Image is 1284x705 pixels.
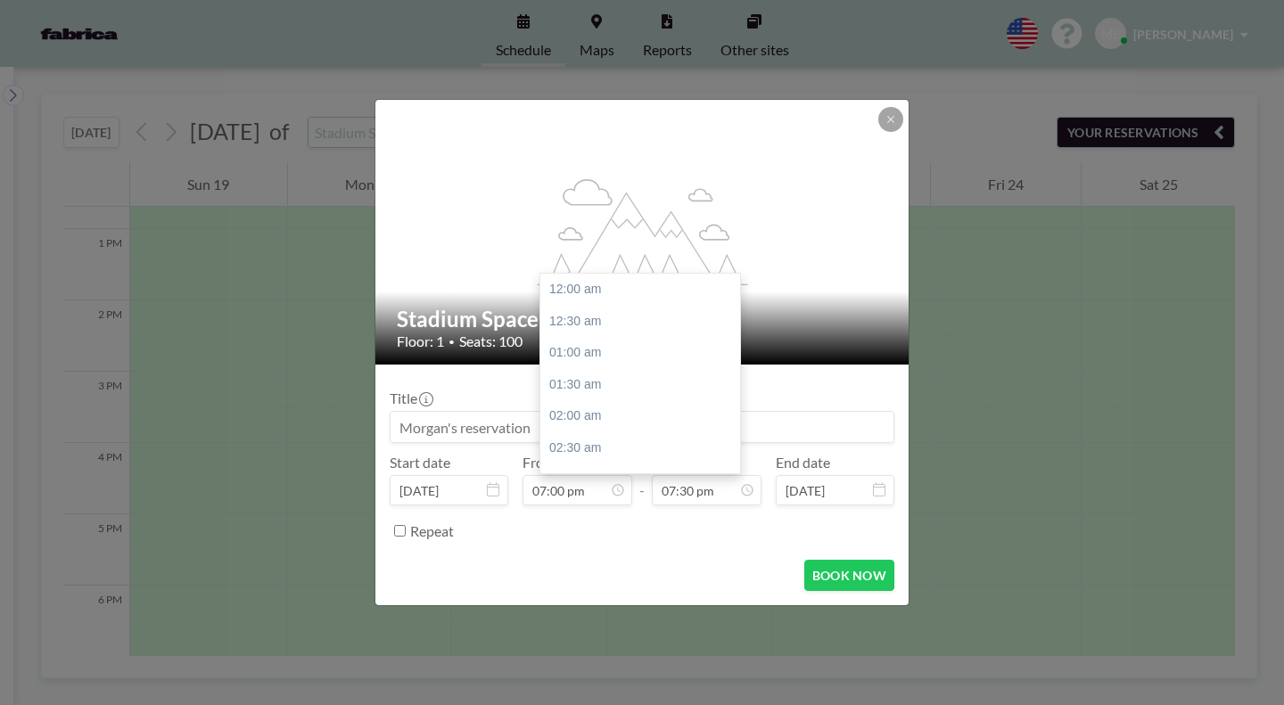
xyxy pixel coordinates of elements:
[390,389,432,407] label: Title
[459,332,523,350] span: Seats: 100
[540,337,749,369] div: 01:00 am
[410,522,454,540] label: Repeat
[397,332,444,350] span: Floor: 1
[639,460,645,499] span: -
[540,369,749,401] div: 01:30 am
[390,454,450,471] label: Start date
[540,274,749,306] div: 12:00 am
[540,432,749,464] div: 02:30 am
[540,400,749,432] div: 02:00 am
[540,306,749,338] div: 12:30 am
[538,177,748,284] g: flex-grow: 1.2;
[776,454,830,471] label: End date
[804,560,894,591] button: BOOK NOW
[397,306,889,332] h2: Stadium Space
[391,412,893,442] input: Morgan's reservation
[523,454,556,471] label: From
[540,464,749,496] div: 03:00 am
[449,335,455,348] span: •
